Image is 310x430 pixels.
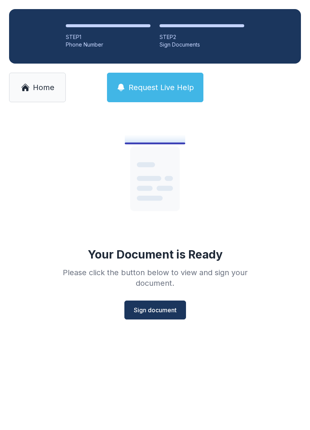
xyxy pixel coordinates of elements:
div: Sign Documents [160,41,244,48]
div: Please click the button below to view and sign your document. [46,267,264,288]
span: Sign document [134,305,177,315]
span: Request Live Help [129,82,194,93]
div: Your Document is Ready [88,248,223,261]
div: Phone Number [66,41,150,48]
div: STEP 1 [66,33,150,41]
div: STEP 2 [160,33,244,41]
span: Home [33,82,54,93]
